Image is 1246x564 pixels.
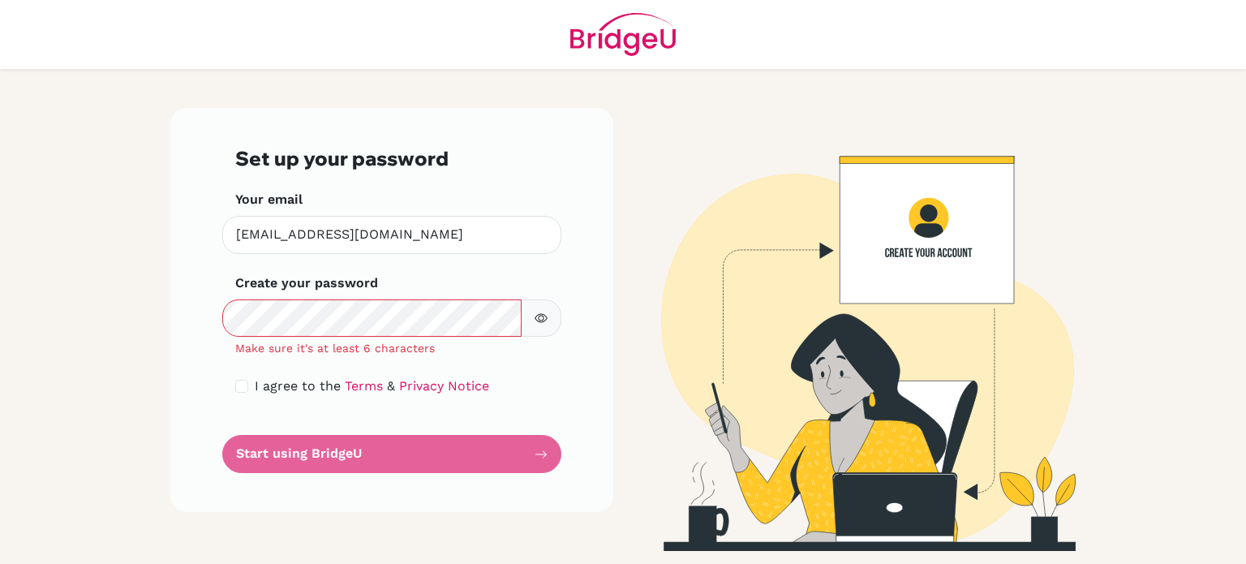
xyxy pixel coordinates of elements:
span: & [387,378,395,394]
a: Privacy Notice [399,378,489,394]
h3: Set up your password [235,147,548,170]
div: Make sure it's at least 6 characters [222,340,561,357]
a: Terms [345,378,383,394]
input: Insert your email* [222,216,561,254]
span: I agree to the [255,378,341,394]
label: Create your password [235,273,378,293]
label: Your email [235,190,303,209]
